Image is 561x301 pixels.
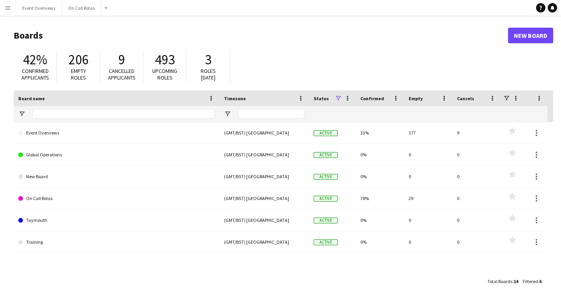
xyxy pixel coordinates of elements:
span: 3 [205,51,212,68]
div: (GMT/BST) [GEOGRAPHIC_DATA] [219,231,309,253]
span: Empty [409,96,423,101]
span: Active [314,218,338,223]
span: 42% [23,51,47,68]
div: 0 [452,166,501,187]
h1: Boards [14,30,508,41]
div: 0 [404,231,452,253]
span: Empty roles [71,67,86,81]
span: Board name [18,96,45,101]
div: (GMT/BST) [GEOGRAPHIC_DATA] [219,144,309,165]
a: Global Operations [18,144,215,166]
span: Active [314,196,338,202]
a: Event Overviews [18,122,215,144]
div: (GMT/BST) [GEOGRAPHIC_DATA] [219,122,309,143]
span: Total Boards [487,278,512,284]
div: (GMT/BST) [GEOGRAPHIC_DATA] [219,209,309,231]
span: Active [314,130,338,136]
div: : [523,274,542,289]
span: Roles [DATE] [201,67,216,81]
div: 0 [452,209,501,231]
button: Event Overviews [16,0,62,16]
a: Taymouth [18,209,215,231]
div: 9 [452,122,501,143]
div: 0 [404,166,452,187]
div: (GMT/BST) [GEOGRAPHIC_DATA] [219,188,309,209]
div: 177 [404,122,452,143]
div: 0% [356,209,404,231]
span: Cancelled applicants [108,67,136,81]
button: Open Filter Menu [18,110,25,117]
input: Board name Filter Input [32,109,215,119]
span: Status [314,96,329,101]
input: Timezone Filter Input [238,109,304,119]
div: 33% [356,122,404,143]
div: 0 [452,188,501,209]
div: : [487,274,518,289]
div: 0% [356,166,404,187]
span: Upcoming roles [152,67,177,81]
span: Confirmed [360,96,384,101]
button: Open Filter Menu [224,110,231,117]
button: On Call Rotas [62,0,101,16]
div: 78% [356,188,404,209]
span: Active [314,174,338,180]
span: Cancels [457,96,474,101]
span: Timezone [224,96,246,101]
div: 0% [356,231,404,253]
div: 0% [356,144,404,165]
div: (GMT/BST) [GEOGRAPHIC_DATA] [219,166,309,187]
span: 14 [513,278,518,284]
span: 206 [69,51,88,68]
span: Active [314,239,338,245]
a: On Call Rotas [18,188,215,209]
div: 0 [452,144,501,165]
span: Active [314,152,338,158]
span: 9 [118,51,125,68]
a: New Board [18,166,215,188]
div: 0 [404,144,452,165]
span: 6 [539,278,542,284]
div: 0 [404,209,452,231]
span: Confirmed applicants [21,67,49,81]
div: 29 [404,188,452,209]
span: Filtered [523,278,538,284]
a: New Board [508,28,553,43]
a: Training [18,231,215,253]
span: 493 [155,51,175,68]
div: 0 [452,231,501,253]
